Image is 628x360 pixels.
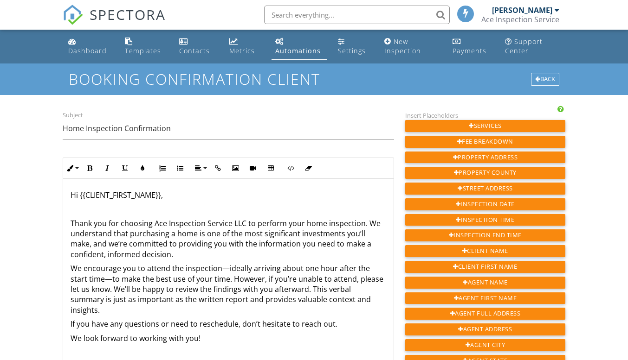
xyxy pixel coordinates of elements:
a: SPECTORA [63,13,166,32]
a: New Inspection [381,33,441,60]
div: Automations [275,46,321,55]
button: Colors [134,159,151,177]
p: Hi {{CLIENT_FIRST_NAME}}, [71,190,386,200]
h1: Booking confirmation client [69,71,559,87]
a: Payments [449,33,494,60]
div: Inspection Date [405,198,565,210]
div: Inspection End Time [405,229,565,241]
div: Contacts [179,46,210,55]
div: Inspection Time [405,214,565,226]
a: Automations (Basic) [272,33,327,60]
div: Street Address [405,183,565,195]
div: Fee Breakdown [405,136,565,148]
div: Settings [338,46,366,55]
p: Thank you for choosing Ace Inspection Service LLC to perform your home inspection. We understand ... [71,218,386,260]
div: Property County [405,167,565,179]
div: Services [405,120,565,132]
div: Metrics [229,46,255,55]
div: Agent City [405,339,565,351]
div: Agent Full Address [405,308,565,320]
button: Italic (Ctrl+I) [98,159,116,177]
a: Contacts [175,33,218,60]
a: Settings [334,33,373,60]
div: New Inspection [384,37,421,55]
a: Back [531,74,559,82]
div: [PERSON_NAME] [492,6,552,15]
div: Payments [453,46,486,55]
label: Subject [63,111,83,120]
div: Client Name [405,245,565,257]
div: Back [531,73,559,86]
span: SPECTORA [90,5,166,24]
a: Dashboard [65,33,113,60]
input: Search everything... [264,6,450,24]
p: If you have any questions or need to reschedule, don’t hesitate to reach out. [71,319,386,329]
button: Inline Style [63,159,81,177]
button: Clear Formatting [299,159,317,177]
img: The Best Home Inspection Software - Spectora [63,5,83,25]
button: Unordered List [171,159,189,177]
button: Insert Table [262,159,279,177]
button: Align [191,159,209,177]
button: Ordered List [154,159,171,177]
div: Dashboard [68,46,107,55]
label: Insert Placeholders [405,111,458,120]
button: Insert Link (Ctrl+K) [209,159,227,177]
button: Underline (Ctrl+U) [116,159,134,177]
div: Agent First Name [405,292,565,304]
button: Insert Image (Ctrl+P) [227,159,244,177]
div: Agent Name [405,277,565,289]
a: Templates [121,33,168,60]
div: Support Center [505,37,543,55]
div: Agent Address [405,323,565,335]
button: Bold (Ctrl+B) [81,159,98,177]
div: Templates [125,46,161,55]
div: Property Address [405,152,565,164]
div: Client First Name [405,261,565,273]
button: Insert Video [244,159,262,177]
button: Code View [282,159,299,177]
a: Metrics [226,33,264,60]
a: Support Center [501,33,563,60]
div: Ace Inspection Service [481,15,559,24]
p: We encourage you to attend the inspection—ideally arriving about one hour after the start time—to... [71,263,386,315]
p: We look forward to working with you! [71,333,386,343]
